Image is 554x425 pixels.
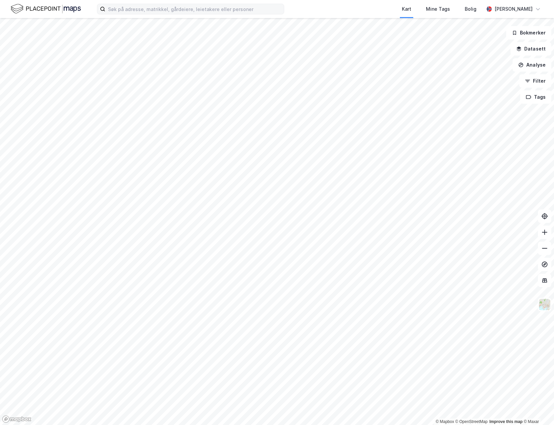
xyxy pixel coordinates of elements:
[538,298,551,311] img: Z
[511,42,551,56] button: Datasett
[436,419,454,424] a: Mapbox
[520,90,551,104] button: Tags
[11,3,81,15] img: logo.f888ab2527a4732fd821a326f86c7f29.svg
[465,5,476,13] div: Bolig
[489,419,523,424] a: Improve this map
[402,5,411,13] div: Kart
[426,5,450,13] div: Mine Tags
[521,393,554,425] iframe: Chat Widget
[2,415,31,423] a: Mapbox homepage
[521,393,554,425] div: Kontrollprogram for chat
[455,419,488,424] a: OpenStreetMap
[105,4,284,14] input: Søk på adresse, matrikkel, gårdeiere, leietakere eller personer
[513,58,551,72] button: Analyse
[519,74,551,88] button: Filter
[494,5,533,13] div: [PERSON_NAME]
[506,26,551,39] button: Bokmerker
